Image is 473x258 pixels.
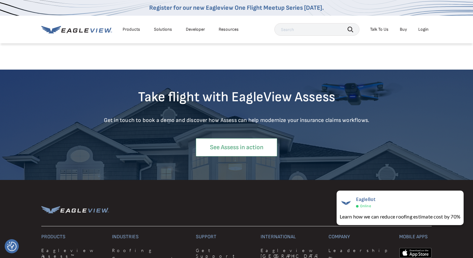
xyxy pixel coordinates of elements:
[112,248,188,253] a: Roofing
[328,248,392,253] a: Leadership
[53,117,420,124] p: Get in touch to book a demo and discover how Assess can help modernize your insurance claims work...
[370,27,389,32] div: Talk To Us
[196,138,277,157] a: See Assess in action
[356,197,376,203] span: EagleBot
[154,27,172,32] div: Solutions
[261,234,321,240] h3: International
[219,27,239,32] div: Resources
[328,234,392,240] h3: Company
[399,234,432,240] h3: Mobile Apps
[196,234,253,240] h3: Support
[274,23,359,36] input: Search
[149,4,324,12] a: Register for our new Eagleview One Flight Meetup Series [DATE].
[340,197,352,209] img: EagleBot
[400,27,407,32] a: Buy
[340,213,460,220] div: Learn how we can reduce roofing estimate cost by 70%
[53,88,420,106] h3: Take flight with EagleView Assess
[7,242,17,251] img: Revisit consent button
[418,27,429,32] div: Login
[7,242,17,251] button: Consent Preferences
[360,204,371,208] span: Online
[112,234,188,240] h3: Industries
[41,234,104,240] h3: Products
[123,27,140,32] div: Products
[186,27,205,32] a: Developer
[399,248,432,258] img: apple-app-store.png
